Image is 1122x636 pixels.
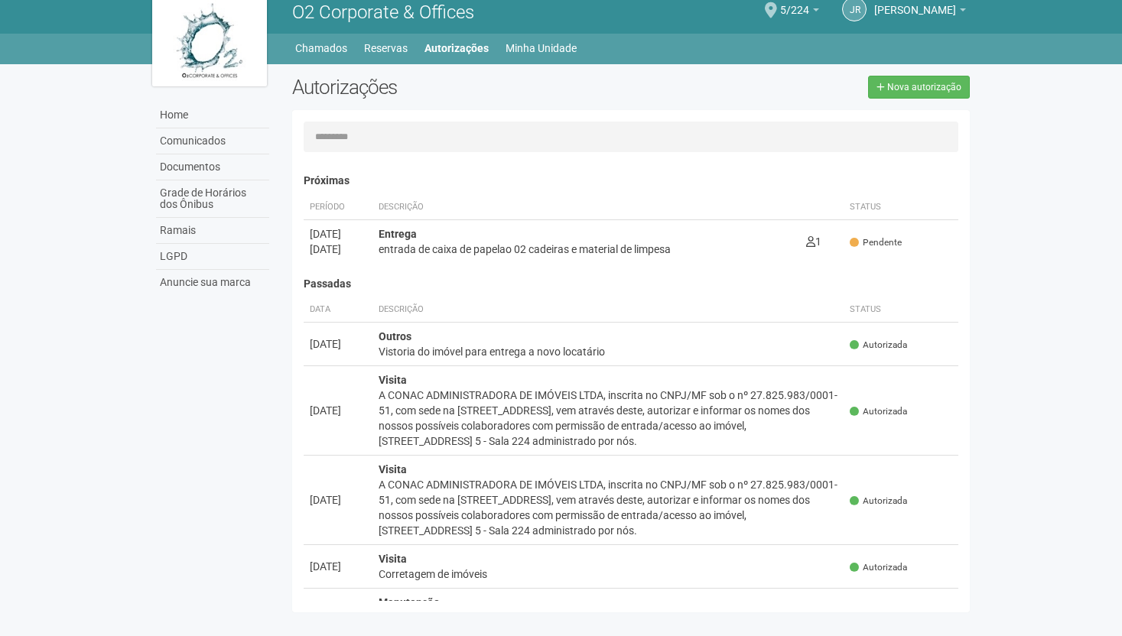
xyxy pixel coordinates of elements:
div: [DATE] [310,492,366,508]
div: A CONAC ADMINISTRADORA DE IMÓVEIS LTDA, inscrita no CNPJ/MF sob o nº 27.825.983/0001-51, com sede... [379,388,838,449]
a: 5/224 [780,6,819,18]
th: Status [844,297,958,323]
a: LGPD [156,244,269,270]
div: A CONAC ADMINISTRADORA DE IMÓVEIS LTDA, inscrita no CNPJ/MF sob o nº 27.825.983/0001-51, com sede... [379,477,838,538]
div: [DATE] [310,226,366,242]
a: Grade de Horários dos Ônibus [156,180,269,218]
strong: Visita [379,553,407,565]
span: 1 [806,235,821,248]
span: Autorizada [850,561,907,574]
div: Corretagem de imóveis [379,566,838,582]
h2: Autorizações [292,76,620,99]
span: O2 Corporate & Offices [292,2,474,23]
a: Ramais [156,218,269,244]
strong: Visita [379,374,407,386]
h4: Passadas [304,278,959,290]
th: Período [304,195,372,220]
th: Data [304,297,372,323]
a: Chamados [295,37,347,59]
a: Nova autorização [868,76,970,99]
a: Reservas [364,37,408,59]
span: Pendente [850,236,902,249]
strong: Outros [379,330,411,342]
strong: Manutenção [379,596,440,608]
a: Minha Unidade [506,37,577,59]
div: [DATE] [310,242,366,257]
span: Autorizada [850,495,907,508]
a: Documentos [156,154,269,180]
div: [DATE] [310,559,366,574]
strong: Visita [379,463,407,475]
th: Descrição [372,297,844,323]
th: Descrição [372,195,800,220]
div: [DATE] [310,336,366,352]
span: Autorizada [850,339,907,352]
a: Home [156,102,269,128]
a: Autorizações [424,37,489,59]
div: Vistoria do imóvel para entrega a novo locatário [379,344,838,359]
a: [PERSON_NAME] [874,6,966,18]
th: Status [844,195,958,220]
span: Nova autorização [887,82,961,92]
h4: Próximas [304,175,959,187]
a: Anuncie sua marca [156,270,269,295]
span: Autorizada [850,405,907,418]
div: entrada de caixa de papelao 02 cadeiras e material de limpesa [379,242,794,257]
a: Comunicados [156,128,269,154]
div: [DATE] [310,403,366,418]
strong: Entrega [379,228,417,240]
